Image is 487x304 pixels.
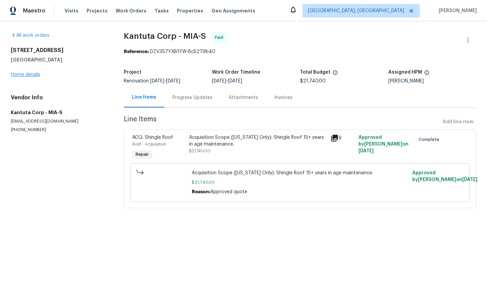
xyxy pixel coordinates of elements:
span: Renovation [124,79,180,83]
span: $21,740.00 [189,149,210,153]
div: Line Items [132,94,156,101]
span: Maestro [23,7,45,14]
span: The total cost of line items that have been proposed by Opendoor. This sum includes line items th... [332,70,338,79]
p: [EMAIL_ADDRESS][DOMAIN_NAME] [11,119,108,124]
span: Acquisition Scope ([US_STATE] Only): Shingle Roof 15+ years in age maintenance. [192,170,408,176]
div: Attachments [229,94,258,101]
div: DZV3S7YXB1YW-8c5279b40 [124,48,476,55]
span: Repair [133,151,152,158]
span: [GEOGRAPHIC_DATA], [GEOGRAPHIC_DATA] [308,7,404,14]
b: Reference: [124,49,149,54]
a: All work orders [11,33,49,38]
div: 9 [330,134,355,142]
h5: Kantuta Corp - MIA-S [11,109,108,116]
div: [PERSON_NAME] [388,79,476,83]
span: [DATE] [462,177,478,182]
p: [PHONE_NUMBER] [11,127,108,133]
div: Progress Updates [172,94,212,101]
h4: Vendor Info [11,94,108,101]
span: The hpm assigned to this work order. [424,70,430,79]
span: - [150,79,180,83]
span: [DATE] [228,79,242,83]
span: [DATE] [212,79,226,83]
span: - [212,79,242,83]
span: Roof - Acquisition [132,142,166,146]
span: Properties [177,7,203,14]
span: [DATE] [358,149,374,153]
span: Visits [65,7,78,14]
span: ACQ: Shingle Roof [132,135,173,140]
span: Line Items [124,116,440,128]
span: $21,740.00 [192,179,408,186]
span: Complete [419,136,442,143]
span: Approved by [PERSON_NAME] on [412,171,478,182]
h5: Assigned HPM [388,70,422,75]
span: Tasks [155,8,169,13]
span: Kantuta Corp - MIA-S [124,32,206,40]
span: Reason: [192,189,210,194]
span: [PERSON_NAME] [436,7,477,14]
span: [DATE] [166,79,180,83]
span: Paid [215,34,226,41]
h2: [STREET_ADDRESS] [11,47,108,54]
span: Approved by [PERSON_NAME] on [358,135,409,153]
h5: Project [124,70,141,75]
h5: Total Budget [300,70,330,75]
span: Approved quote [210,189,247,194]
h5: [GEOGRAPHIC_DATA] [11,56,108,63]
a: Home details [11,72,40,77]
h5: Work Order Timeline [212,70,260,75]
span: Work Orders [116,7,146,14]
span: [DATE] [150,79,164,83]
div: Invoices [274,94,293,101]
span: Projects [87,7,108,14]
div: Acquisition Scope ([US_STATE] Only): Shingle Roof 15+ years in age maintenance. [189,134,326,148]
span: $21,740.00 [300,79,326,83]
span: Geo Assignments [211,7,255,14]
